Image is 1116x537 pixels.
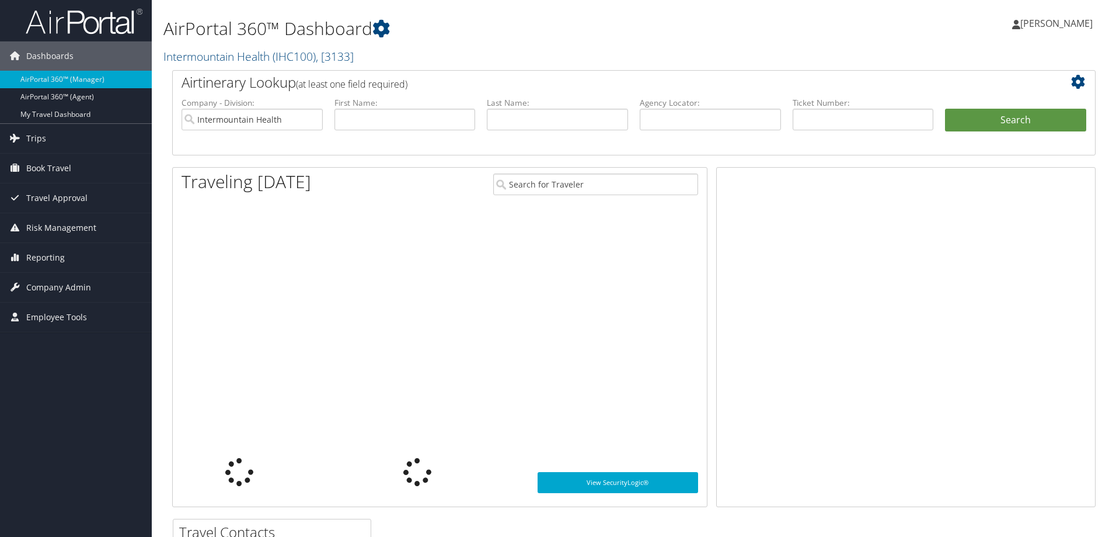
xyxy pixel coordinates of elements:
[26,124,46,153] span: Trips
[487,97,628,109] label: Last Name:
[793,97,934,109] label: Ticket Number:
[316,48,354,64] span: , [ 3133 ]
[26,243,65,272] span: Reporting
[296,78,407,91] span: (at least one field required)
[182,169,311,194] h1: Traveling [DATE]
[1020,17,1093,30] span: [PERSON_NAME]
[1012,6,1104,41] a: [PERSON_NAME]
[334,97,476,109] label: First Name:
[26,273,91,302] span: Company Admin
[26,303,87,332] span: Employee Tools
[945,109,1086,132] button: Search
[273,48,316,64] span: ( IHC100 )
[182,72,1009,92] h2: Airtinerary Lookup
[163,16,791,41] h1: AirPortal 360™ Dashboard
[640,97,781,109] label: Agency Locator:
[26,41,74,71] span: Dashboards
[26,154,71,183] span: Book Travel
[163,48,354,64] a: Intermountain Health
[538,472,698,493] a: View SecurityLogic®
[26,8,142,35] img: airportal-logo.png
[493,174,698,195] input: Search for Traveler
[26,183,88,213] span: Travel Approval
[26,213,96,242] span: Risk Management
[182,97,323,109] label: Company - Division:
